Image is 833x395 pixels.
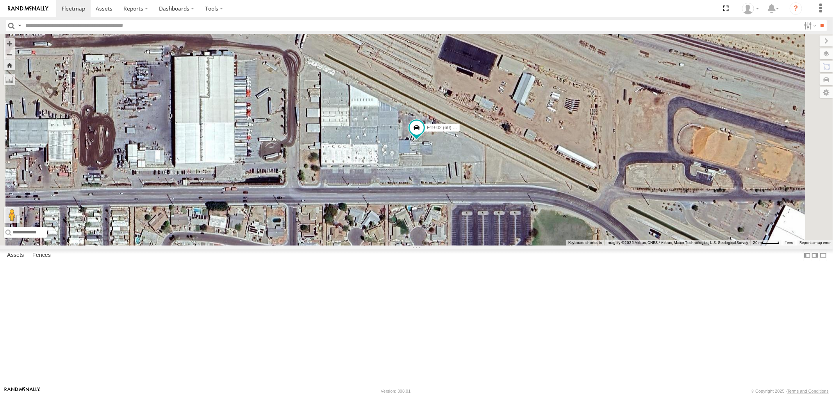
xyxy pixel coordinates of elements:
div: Jason Ham [739,3,762,14]
button: Keyboard shortcuts [568,240,602,246]
a: Terms and Conditions [787,389,829,393]
div: Version: 308.01 [381,389,410,393]
label: Search Query [16,20,23,31]
label: Hide Summary Table [819,249,827,261]
button: Zoom Home [4,60,15,70]
label: Dock Summary Table to the Left [803,249,811,261]
a: Report a map error [799,240,831,245]
label: Map Settings [820,87,833,98]
a: Terms (opens in new tab) [785,241,794,244]
button: Zoom in [4,38,15,49]
button: Map Scale: 20 m per 40 pixels [751,240,781,246]
span: F19-02 (60) - [PERSON_NAME] [427,125,494,130]
img: rand-logo.svg [8,6,48,11]
label: Dock Summary Table to the Right [811,249,819,261]
label: Measure [4,74,15,85]
div: © Copyright 2025 - [751,389,829,393]
label: Fences [29,250,55,261]
button: Drag Pegman onto the map to open Street View [4,207,20,223]
span: Imagery ©2025 Airbus, CNES / Airbus, Maxar Technologies, U.S. Geological Survey [606,240,748,245]
button: Zoom out [4,49,15,60]
label: Assets [3,250,28,261]
a: Visit our Website [4,387,40,395]
i: ? [790,2,802,15]
span: 20 m [753,240,762,245]
label: Search Filter Options [801,20,818,31]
